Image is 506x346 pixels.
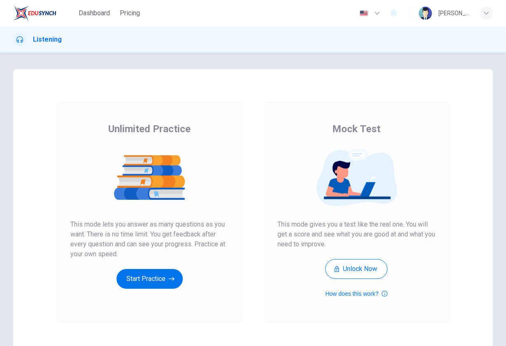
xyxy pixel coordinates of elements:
img: EduSynch logo [13,5,56,21]
a: EduSynch logo [13,5,75,21]
button: Pricing [117,6,143,21]
span: Pricing [120,8,140,18]
img: en [359,10,369,16]
button: Start Practice [117,269,183,289]
div: [PERSON_NAME] [438,8,470,18]
span: Unlimited Practice [108,122,191,136]
span: Dashboard [79,8,110,18]
button: How does this work? [325,289,387,299]
span: This mode gives you a test like the real one. You will get a score and see what you are good at a... [277,220,436,249]
h1: Listening [33,35,62,44]
span: This mode lets you answer as many questions as you want. There is no time limit. You get feedback... [70,220,229,259]
button: Dashboard [75,6,113,21]
img: Profile picture [419,7,432,20]
span: Mock Test [332,122,380,136]
button: Unlock Now [325,259,387,279]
